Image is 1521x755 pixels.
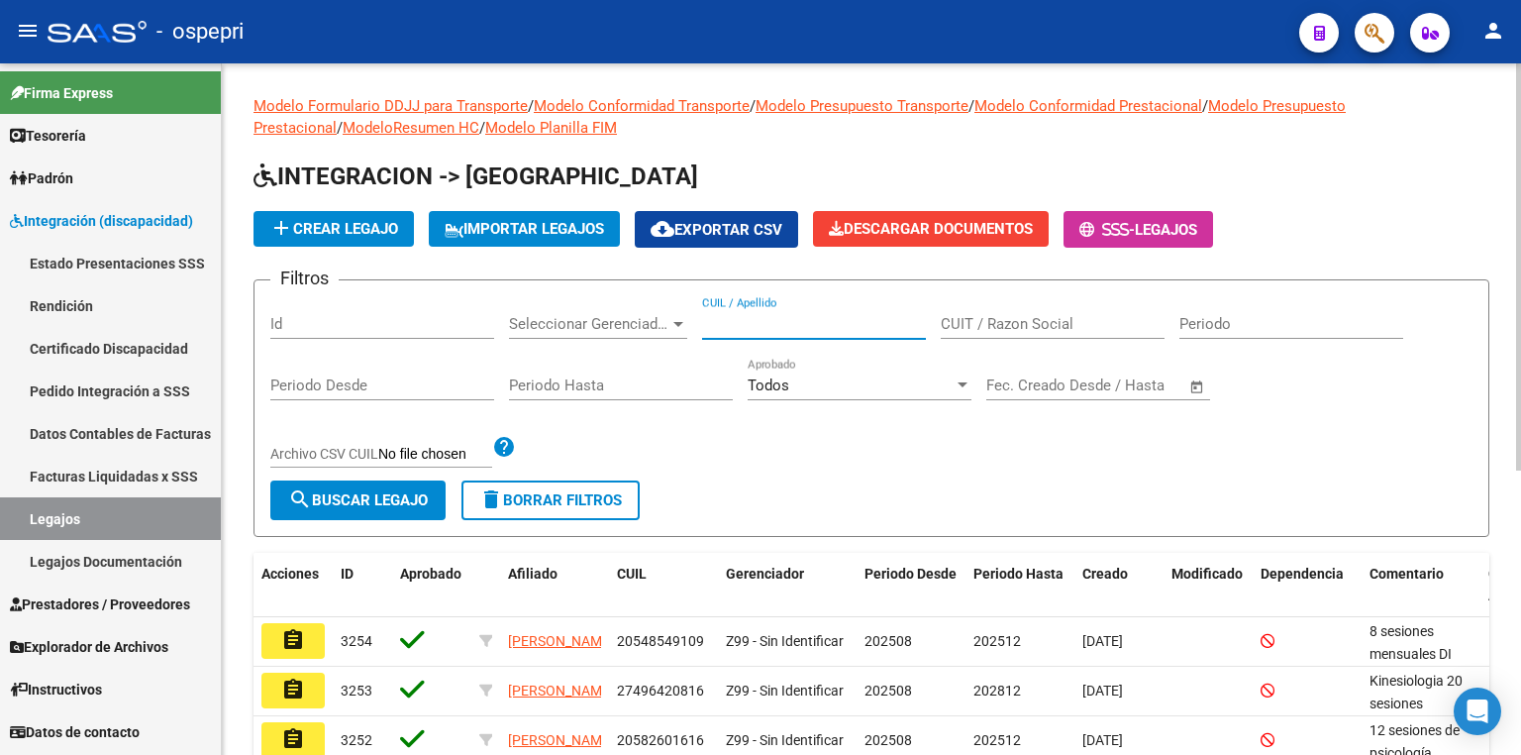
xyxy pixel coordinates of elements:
[1135,221,1197,239] span: Legajos
[492,435,516,459] mat-icon: help
[534,97,750,115] a: Modelo Conformidad Transporte
[1082,683,1123,699] span: [DATE]
[479,487,503,511] mat-icon: delete
[10,636,168,658] span: Explorador de Archivos
[508,633,614,649] span: [PERSON_NAME]
[1082,633,1123,649] span: [DATE]
[864,566,957,582] span: Periodo Desde
[445,220,604,238] span: IMPORTAR LEGAJOS
[1454,688,1501,735] div: Open Intercom Messenger
[281,678,305,701] mat-icon: assignment
[617,732,704,748] span: 20582601616
[864,633,912,649] span: 202508
[813,211,1049,247] button: Descargar Documentos
[1068,377,1165,394] input: End date
[10,210,193,232] span: Integración (discapacidad)
[253,211,414,247] button: Crear Legajo
[1362,553,1480,618] datatable-header-cell: Comentario
[461,481,640,520] button: Borrar Filtros
[270,446,378,462] span: Archivo CSV CUIL
[341,633,372,649] span: 3254
[288,487,312,511] mat-icon: search
[1164,553,1253,618] datatable-header-cell: Modificado
[269,216,293,240] mat-icon: add
[500,553,609,618] datatable-header-cell: Afiliado
[270,265,339,292] h3: Filtros
[1261,566,1344,582] span: Dependencia
[508,732,614,748] span: [PERSON_NAME]
[281,727,305,751] mat-icon: assignment
[651,217,674,241] mat-icon: cloud_download
[726,566,804,582] span: Gerenciador
[965,553,1074,618] datatable-header-cell: Periodo Hasta
[748,377,789,394] span: Todos
[974,97,1202,115] a: Modelo Conformidad Prestacional
[10,82,113,104] span: Firma Express
[1082,732,1123,748] span: [DATE]
[617,633,704,649] span: 20548549109
[341,683,372,699] span: 3253
[341,732,372,748] span: 3252
[857,553,965,618] datatable-header-cell: Periodo Desde
[829,220,1033,238] span: Descargar Documentos
[864,732,912,748] span: 202508
[973,732,1021,748] span: 202512
[378,446,492,464] input: Archivo CSV CUIL
[726,633,844,649] span: Z99 - Sin Identificar
[726,683,844,699] span: Z99 - Sin Identificar
[1186,376,1209,398] button: Open calendar
[10,167,73,189] span: Padrón
[253,97,528,115] a: Modelo Formulario DDJJ para Transporte
[617,566,647,582] span: CUIL
[1064,211,1213,248] button: -Legajos
[635,211,798,248] button: Exportar CSV
[10,721,140,743] span: Datos de contacto
[485,119,617,137] a: Modelo Planilla FIM
[333,553,392,618] datatable-header-cell: ID
[1253,553,1362,618] datatable-header-cell: Dependencia
[973,683,1021,699] span: 202812
[281,628,305,652] mat-icon: assignment
[864,683,912,699] span: 202508
[973,566,1064,582] span: Periodo Hasta
[253,553,333,618] datatable-header-cell: Acciones
[392,553,471,618] datatable-header-cell: Aprobado
[617,683,704,699] span: 27496420816
[756,97,968,115] a: Modelo Presupuesto Transporte
[1369,566,1444,582] span: Comentario
[10,125,86,147] span: Tesorería
[253,162,698,190] span: INTEGRACION -> [GEOGRAPHIC_DATA]
[156,10,244,54] span: - ospepri
[1082,566,1128,582] span: Creado
[973,633,1021,649] span: 202512
[270,481,446,520] button: Buscar Legajo
[726,732,844,748] span: Z99 - Sin Identificar
[509,315,669,333] span: Seleccionar Gerenciador
[10,679,102,701] span: Instructivos
[1481,19,1505,43] mat-icon: person
[261,566,319,582] span: Acciones
[400,566,461,582] span: Aprobado
[508,683,614,699] span: [PERSON_NAME]
[269,220,398,238] span: Crear Legajo
[429,211,620,247] button: IMPORTAR LEGAJOS
[508,566,558,582] span: Afiliado
[16,19,40,43] mat-icon: menu
[718,553,857,618] datatable-header-cell: Gerenciador
[341,566,354,582] span: ID
[1074,553,1164,618] datatable-header-cell: Creado
[1079,221,1135,239] span: -
[479,491,622,509] span: Borrar Filtros
[651,221,782,239] span: Exportar CSV
[1369,623,1481,729] span: 8 sesiones mensuales DI BATTISTA VALENTINA/ Agosto a diciembre
[1171,566,1243,582] span: Modificado
[609,553,718,618] datatable-header-cell: CUIL
[986,377,1051,394] input: Start date
[343,119,479,137] a: ModeloResumen HC
[288,491,428,509] span: Buscar Legajo
[10,593,190,615] span: Prestadores / Proveedores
